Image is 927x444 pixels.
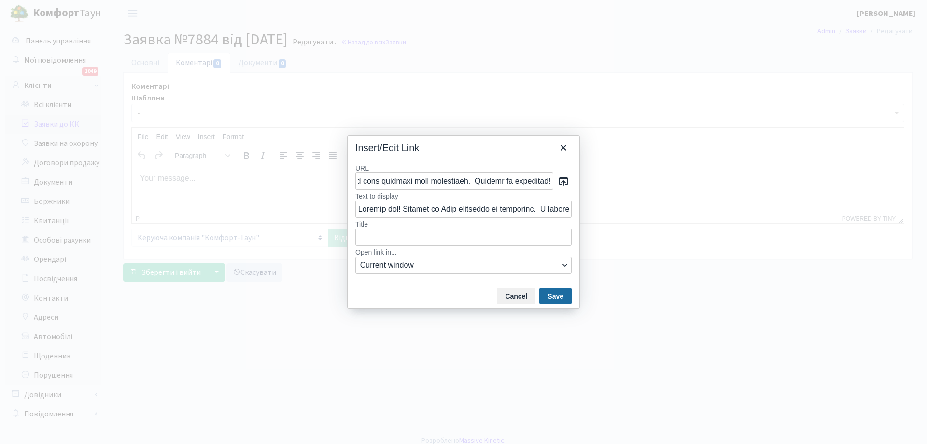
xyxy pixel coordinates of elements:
div: Insert/Edit Link [355,142,419,154]
label: Text to display [355,192,572,201]
label: Open link in... [355,248,572,257]
button: Save [539,288,572,304]
button: Open link in... [355,257,572,274]
button: Cancel [497,288,535,304]
button: URL [555,173,572,189]
span: Current window [360,259,560,271]
body: Rich Text Area. Press ALT-0 for help. [8,8,764,18]
label: URL [355,164,572,172]
label: Title [355,220,572,229]
button: Close [555,140,572,156]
